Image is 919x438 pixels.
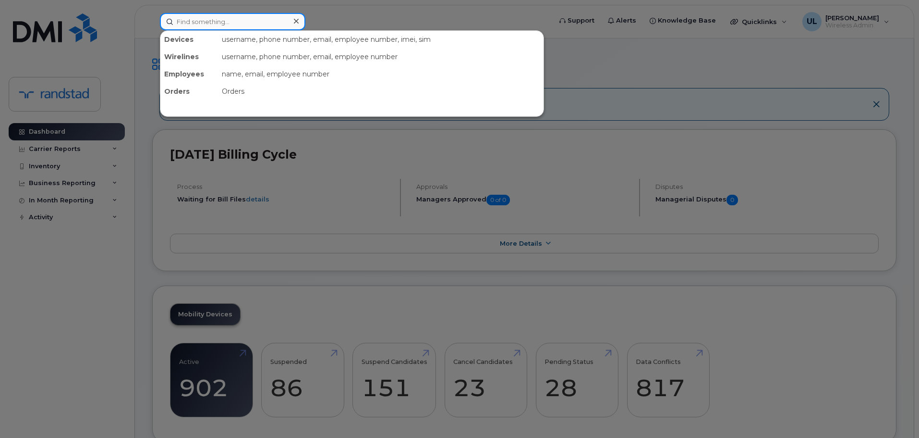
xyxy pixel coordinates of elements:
[218,31,544,48] div: username, phone number, email, employee number, imei, sim
[160,83,218,100] div: Orders
[160,31,218,48] div: Devices
[160,48,218,65] div: Wirelines
[218,48,544,65] div: username, phone number, email, employee number
[218,65,544,83] div: name, email, employee number
[218,83,544,100] div: Orders
[160,65,218,83] div: Employees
